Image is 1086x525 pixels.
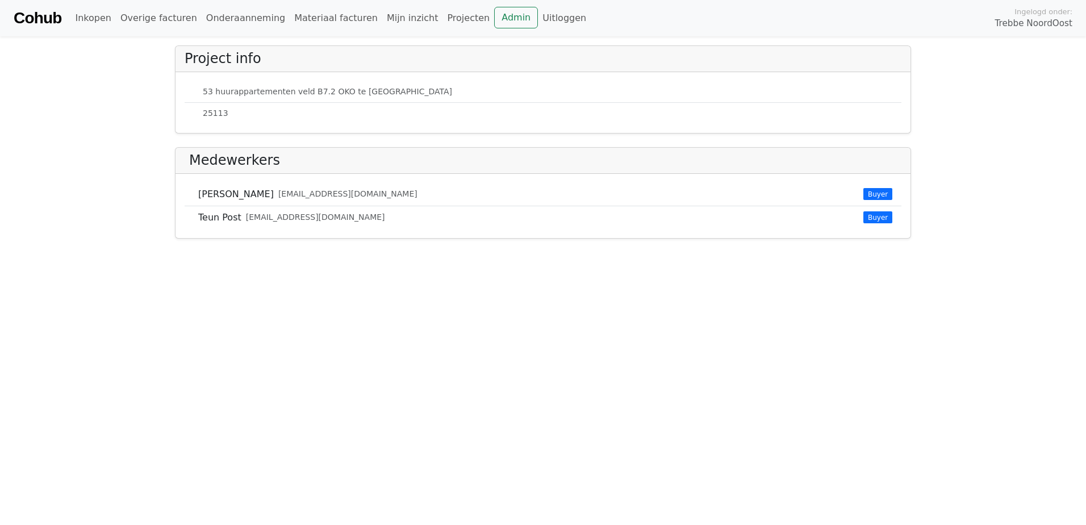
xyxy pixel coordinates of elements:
[70,7,115,30] a: Inkopen
[995,17,1072,30] span: Trebbe NoordOost
[116,7,202,30] a: Overige facturen
[863,188,892,199] span: Buyer
[198,188,274,201] span: [PERSON_NAME]
[538,7,591,30] a: Uitloggen
[203,86,452,98] small: 53 huurappartementen veld B7.2 OKO te [GEOGRAPHIC_DATA]
[202,7,290,30] a: Onderaanneming
[246,211,385,223] small: [EMAIL_ADDRESS][DOMAIN_NAME]
[185,51,261,67] h4: Project info
[494,7,538,28] a: Admin
[198,211,241,224] span: Teun Post
[203,107,228,119] small: 25113
[382,7,443,30] a: Mijn inzicht
[863,211,892,223] span: Buyer
[189,152,280,169] h4: Medewerkers
[14,5,61,32] a: Cohub
[278,188,417,200] small: [EMAIL_ADDRESS][DOMAIN_NAME]
[442,7,494,30] a: Projecten
[290,7,382,30] a: Materiaal facturen
[1014,6,1072,17] span: Ingelogd onder:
